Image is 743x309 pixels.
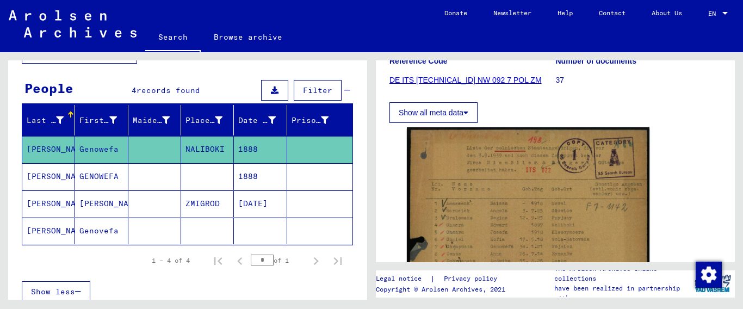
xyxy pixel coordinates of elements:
[22,190,75,217] mat-cell: [PERSON_NAME]
[75,190,128,217] mat-cell: [PERSON_NAME]
[292,112,342,129] div: Prisoner #
[435,273,510,285] a: Privacy policy
[201,24,295,50] a: Browse archive
[287,105,352,135] mat-header-cell: Prisoner #
[389,57,448,65] b: Reference Code
[152,256,190,265] div: 1 – 4 of 4
[303,85,332,95] span: Filter
[556,75,722,86] p: 37
[376,273,430,285] a: Legal notice
[305,250,327,271] button: Next page
[22,105,75,135] mat-header-cell: Last Name
[708,10,720,17] span: EN
[692,270,733,297] img: yv_logo.png
[181,190,234,217] mat-cell: ZMIGROD
[229,250,251,271] button: Previous page
[133,112,183,129] div: Maiden Name
[31,287,75,296] span: Show less
[207,250,229,271] button: First page
[27,112,77,129] div: Last Name
[234,136,287,163] mat-cell: 1888
[292,115,329,126] div: Prisoner #
[133,115,170,126] div: Maiden Name
[22,163,75,190] mat-cell: [PERSON_NAME]
[27,115,64,126] div: Last Name
[9,10,137,38] img: Arolsen_neg.svg
[238,115,275,126] div: Date of Birth
[554,283,690,303] p: have been realized in partnership with
[251,255,305,265] div: of 1
[75,218,128,244] mat-cell: Genovefa
[132,85,137,95] span: 4
[234,190,287,217] mat-cell: [DATE]
[79,115,116,126] div: First Name
[145,24,201,52] a: Search
[75,163,128,190] mat-cell: GENOWEFA
[137,85,200,95] span: records found
[181,105,234,135] mat-header-cell: Place of Birth
[695,261,721,287] div: Change consent
[389,102,478,123] button: Show all meta data
[294,80,342,101] button: Filter
[376,273,510,285] div: |
[24,78,73,98] div: People
[234,105,287,135] mat-header-cell: Date of Birth
[696,262,722,288] img: Change consent
[327,250,349,271] button: Last page
[128,105,181,135] mat-header-cell: Maiden Name
[22,136,75,163] mat-cell: [PERSON_NAME]
[181,136,234,163] mat-cell: NALIBOKI
[556,57,637,65] b: Number of documents
[238,112,289,129] div: Date of Birth
[376,285,510,294] p: Copyright © Arolsen Archives, 2021
[22,218,75,244] mat-cell: [PERSON_NAME]
[185,115,222,126] div: Place of Birth
[75,136,128,163] mat-cell: Genowefa
[554,264,690,283] p: The Arolsen Archives online collections
[75,105,128,135] mat-header-cell: First Name
[79,112,130,129] div: First Name
[22,281,90,302] button: Show less
[234,163,287,190] mat-cell: 1888
[389,76,542,84] a: DE ITS [TECHNICAL_ID] NW 092 7 POL ZM
[185,112,236,129] div: Place of Birth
